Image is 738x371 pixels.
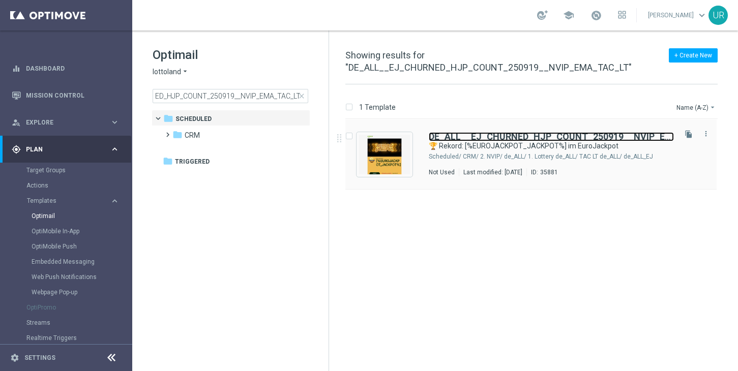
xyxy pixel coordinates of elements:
button: Mission Control [11,91,120,100]
a: Target Groups [26,166,106,174]
h1: Optimail [153,47,308,63]
i: folder [163,156,173,166]
i: file_copy [685,130,693,138]
a: Streams [26,319,106,327]
button: more_vert [701,128,711,140]
button: equalizer Dashboard [11,65,120,73]
div: Dashboard [12,55,120,82]
span: Triggered [175,157,210,166]
div: Not Used [429,168,455,176]
a: DE_ALL__EJ_CHURNED_HJP_COUNT_250919__NVIP_EMA_TAC_LT [429,132,674,141]
button: + Create New [669,48,718,63]
i: folder [163,113,173,123]
div: ID: [526,168,558,176]
div: Scheduled/ [429,152,461,161]
div: Actions [26,178,131,193]
a: Actions [26,181,106,190]
i: equalizer [12,64,21,73]
a: [PERSON_NAME]keyboard_arrow_down [647,8,709,23]
div: UR [709,6,728,25]
i: arrow_drop_down [181,67,189,77]
span: close [298,92,306,100]
div: Templates [27,198,110,204]
span: CRM [185,131,200,140]
a: Dashboard [26,55,120,82]
i: arrow_drop_down [709,103,717,111]
div: Templates [26,193,131,300]
div: Webpage Pop-up [32,285,131,300]
i: folder [172,130,183,140]
a: Embedded Messaging [32,258,106,266]
div: OptiMobile Push [32,239,131,254]
div: 🏆 Rekord: [%EUROJACKPOT_JACKPOT%] im EuroJackpot [429,141,674,151]
span: Plan [26,146,110,152]
button: Name (A-Z)arrow_drop_down [675,101,718,113]
a: OptiMobile Push [32,242,106,251]
div: Scheduled/CRM/2. NVIP/de_ALL/1. Lottery de_ALL/TAC LT de_ALL/de_ALL_EJ [463,152,674,161]
div: Realtime Triggers [26,330,131,346]
a: Web Push Notifications [32,273,106,281]
button: file_copy [682,128,695,141]
button: person_search Explore keyboard_arrow_right [11,118,120,127]
span: keyboard_arrow_down [696,10,707,21]
a: Optimail [32,212,106,220]
a: Webpage Pop-up [32,288,106,296]
input: Search Template [153,89,308,103]
i: more_vert [702,130,710,138]
i: settings [10,353,19,362]
div: Web Push Notifications [32,269,131,285]
a: 🏆 Rekord: [%EUROJACKPOT_JACKPOT%] im EuroJackpot [429,141,651,151]
img: 35881.jpeg [359,135,410,174]
span: Templates [27,198,100,204]
a: OptiMobile In-App [32,227,106,235]
span: Showing results for "DE_ALL__EJ_CHURNED_HJP_COUNT_250919__NVIP_EMA_TAC_LT" [345,50,632,73]
a: Mission Control [26,82,120,109]
i: person_search [12,118,21,127]
div: Explore [12,118,110,127]
span: Explore [26,119,110,126]
span: school [563,10,574,21]
div: Embedded Messaging [32,254,131,269]
span: lottoland [153,67,181,77]
div: Last modified: [DATE] [459,168,526,176]
div: Optimail [32,208,131,224]
div: Target Groups [26,163,131,178]
div: Streams [26,315,131,330]
i: gps_fixed [12,145,21,154]
p: 1 Template [359,103,396,112]
div: 35881 [540,168,558,176]
div: Mission Control [12,82,120,109]
b: DE_ALL__EJ_CHURNED_HJP_COUNT_250919__NVIP_EMA_TAC_LT [429,131,717,142]
div: Press SPACE to select this row. [335,119,736,190]
div: OptiMobile In-App [32,224,131,239]
i: keyboard_arrow_right [110,196,120,206]
div: OptiPromo [26,300,131,315]
div: Plan [12,145,110,154]
button: lottoland arrow_drop_down [153,67,189,77]
span: Scheduled [175,114,212,123]
i: keyboard_arrow_right [110,144,120,154]
a: Settings [24,355,55,361]
i: keyboard_arrow_right [110,117,120,127]
button: gps_fixed Plan keyboard_arrow_right [11,145,120,153]
a: Realtime Triggers [26,334,106,342]
button: Templates keyboard_arrow_right [26,197,120,205]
